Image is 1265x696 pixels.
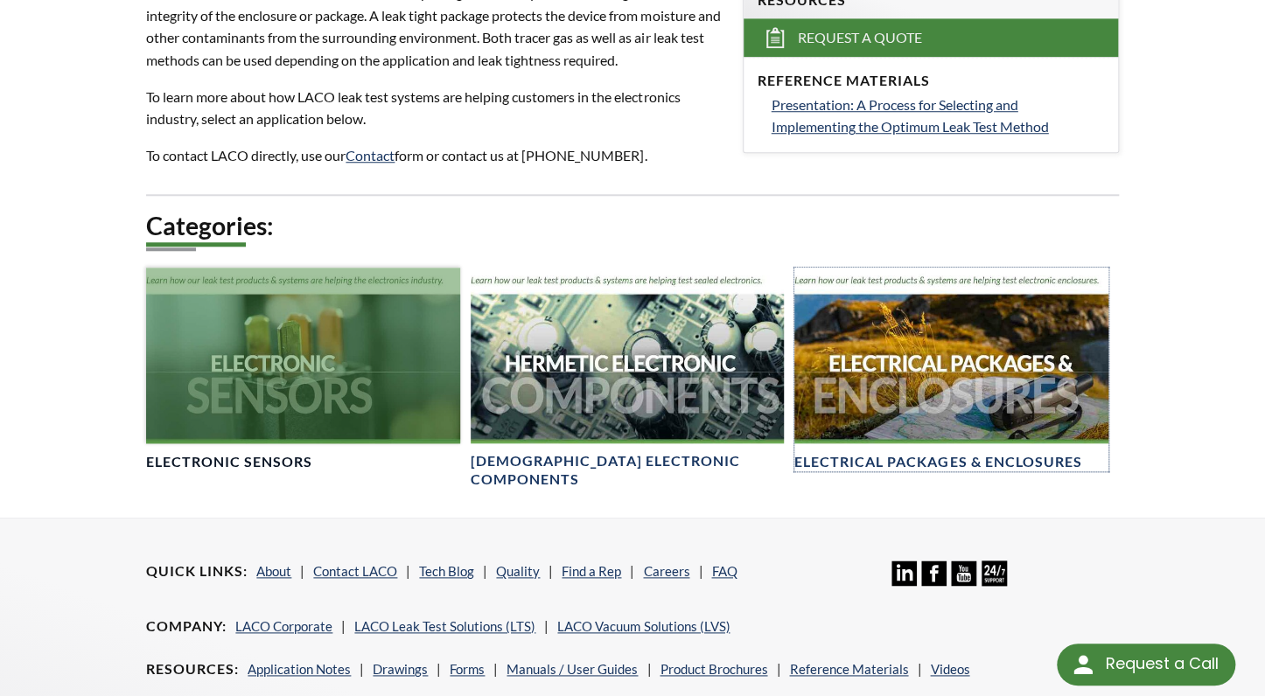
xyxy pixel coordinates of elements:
[758,72,1104,90] h4: Reference Materials
[772,96,1049,136] span: Presentation: A Process for Selecting and Implementing the Optimum Leak Test Method
[146,562,248,581] h4: Quick Links
[146,453,312,471] h4: Electronic Sensors
[794,268,1108,472] a: Electrical Packages & Enclosures headerElectrical Packages & Enclosures
[496,563,540,579] a: Quality
[373,661,428,677] a: Drawings
[235,618,332,634] a: LACO Corporate
[1057,644,1235,686] div: Request a Call
[248,661,351,677] a: Application Notes
[346,147,395,164] a: Contact
[711,563,737,579] a: FAQ
[471,268,784,489] a: Hermetic Electronic Components header[DEMOGRAPHIC_DATA] Electronic Components
[1105,644,1218,684] div: Request a Call
[146,210,1118,242] h2: Categories:
[643,563,689,579] a: Careers
[794,453,1081,471] h4: Electrical Packages & Enclosures
[146,617,227,636] h4: Company
[557,618,730,634] a: LACO Vacuum Solutions (LVS)
[1069,651,1097,679] img: round button
[471,452,784,489] h4: [DEMOGRAPHIC_DATA] Electronic Components
[798,29,922,47] span: Request a Quote
[982,560,1007,586] img: 24/7 Support Icon
[146,268,459,472] a: Electronic Sensor headerElectronic Sensors
[789,661,908,677] a: Reference Materials
[744,18,1118,57] a: Request a Quote
[256,563,291,579] a: About
[507,661,638,677] a: Manuals / User Guides
[450,661,485,677] a: Forms
[146,144,721,167] p: To contact LACO directly, use our form or contact us at [PHONE_NUMBER].
[419,563,474,579] a: Tech Blog
[982,573,1007,588] a: 24/7 Support
[146,86,721,130] p: To learn more about how LACO leak test systems are helping customers in the electronics industry,...
[772,94,1104,138] a: Presentation: A Process for Selecting and Implementing the Optimum Leak Test Method
[146,660,239,679] h4: Resources
[930,661,969,677] a: Videos
[354,618,535,634] a: LACO Leak Test Solutions (LTS)
[313,563,397,579] a: Contact LACO
[660,661,767,677] a: Product Brochures
[562,563,621,579] a: Find a Rep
